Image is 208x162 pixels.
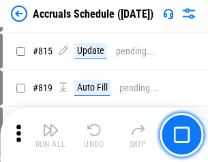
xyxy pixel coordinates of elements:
img: Main button [173,127,190,143]
div: Update [74,43,107,59]
div: pending... [119,83,158,93]
img: Support [163,8,174,19]
span: # 819 [33,82,53,93]
span: # 815 [33,46,53,56]
div: pending... [116,46,155,56]
div: Accruals Schedule ([DATE]) [33,7,153,20]
img: Back [11,5,27,22]
img: Settings menu [181,5,197,22]
div: Auto Fill [74,80,110,96]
